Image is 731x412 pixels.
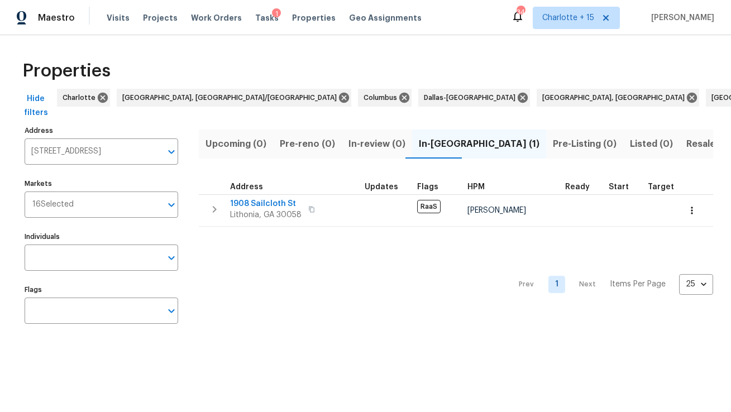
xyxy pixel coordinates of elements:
[292,12,336,23] span: Properties
[25,180,178,187] label: Markets
[609,183,639,191] div: Actual renovation start date
[230,183,263,191] span: Address
[609,183,629,191] span: Start
[553,136,617,152] span: Pre-Listing (0)
[25,127,178,134] label: Address
[565,183,590,191] span: Ready
[548,276,565,293] a: Goto page 1
[230,198,302,209] span: 1908 Sailcloth St
[22,92,49,119] span: Hide filters
[418,89,530,107] div: Dallas-[GEOGRAPHIC_DATA]
[280,136,335,152] span: Pre-reno (0)
[164,250,179,266] button: Open
[537,89,699,107] div: [GEOGRAPHIC_DATA], [GEOGRAPHIC_DATA]
[565,183,600,191] div: Earliest renovation start date (first business day after COE or Checkout)
[164,197,179,213] button: Open
[542,12,594,23] span: Charlotte + 15
[38,12,75,23] span: Maestro
[191,12,242,23] span: Work Orders
[358,89,412,107] div: Columbus
[419,136,539,152] span: In-[GEOGRAPHIC_DATA] (1)
[364,92,402,103] span: Columbus
[348,136,405,152] span: In-review (0)
[255,14,279,22] span: Tasks
[107,12,130,23] span: Visits
[57,89,110,107] div: Charlotte
[647,12,714,23] span: [PERSON_NAME]
[648,183,674,191] span: Target
[349,12,422,23] span: Geo Assignments
[122,92,341,103] span: [GEOGRAPHIC_DATA], [GEOGRAPHIC_DATA]/[GEOGRAPHIC_DATA]
[143,12,178,23] span: Projects
[417,183,438,191] span: Flags
[25,233,178,240] label: Individuals
[467,183,485,191] span: HPM
[365,183,398,191] span: Updates
[272,8,281,20] div: 1
[25,286,178,293] label: Flags
[610,279,666,290] p: Items Per Page
[467,207,526,214] span: [PERSON_NAME]
[630,136,673,152] span: Listed (0)
[517,7,524,18] div: 340
[424,92,520,103] span: Dallas-[GEOGRAPHIC_DATA]
[542,92,689,103] span: [GEOGRAPHIC_DATA], [GEOGRAPHIC_DATA]
[32,200,74,209] span: 16 Selected
[117,89,351,107] div: [GEOGRAPHIC_DATA], [GEOGRAPHIC_DATA]/[GEOGRAPHIC_DATA]
[164,303,179,319] button: Open
[230,209,302,221] span: Lithonia, GA 30058
[206,136,266,152] span: Upcoming (0)
[679,270,713,299] div: 25
[508,233,713,335] nav: Pagination Navigation
[417,200,441,213] span: RaaS
[164,144,179,160] button: Open
[22,65,111,76] span: Properties
[63,92,100,103] span: Charlotte
[648,183,684,191] div: Target renovation project end date
[18,89,54,123] button: Hide filters
[686,136,731,152] span: Resale (0)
